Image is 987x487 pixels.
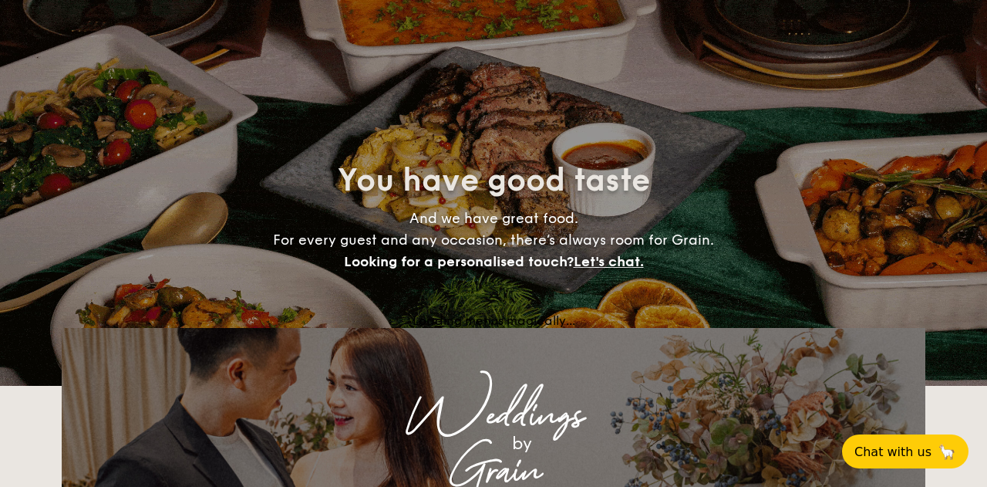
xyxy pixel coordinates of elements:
[254,430,790,458] div: by
[62,313,925,328] div: Loading menus magically...
[938,443,956,461] span: 🦙
[197,402,790,430] div: Weddings
[197,458,790,485] div: Grain
[854,445,931,459] span: Chat with us
[574,253,644,270] span: Let's chat.
[842,435,968,468] button: Chat with us🦙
